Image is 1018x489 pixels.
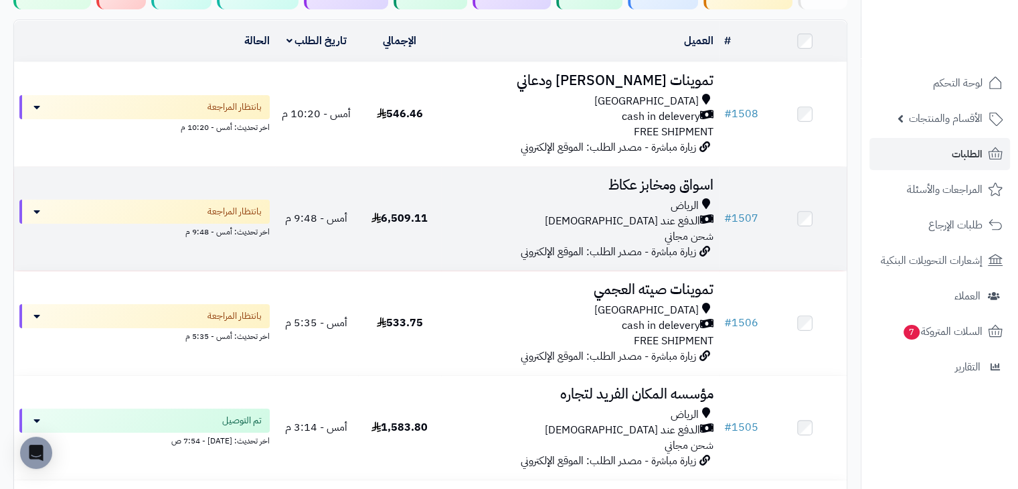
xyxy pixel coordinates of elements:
div: اخر تحديث: [DATE] - 7:54 ص [19,433,270,447]
span: # [724,106,732,122]
span: أمس - 9:48 م [285,210,347,226]
a: العملاء [869,280,1010,312]
span: [GEOGRAPHIC_DATA] [594,94,699,109]
a: السلات المتروكة7 [869,316,1010,348]
span: الدفع عند [DEMOGRAPHIC_DATA] [545,214,700,229]
span: زيارة مباشرة - مصدر الطلب: الموقع الإلكتروني [521,453,696,469]
h3: تموينات [PERSON_NAME] ودعاني [446,73,713,88]
span: أمس - 3:14 م [285,419,347,435]
a: الحالة [244,33,270,49]
span: cash in delevery [622,109,700,125]
div: اخر تحديث: أمس - 9:48 م [19,224,270,238]
span: إشعارات التحويلات البنكية [881,251,983,270]
img: logo-2.png [927,36,1005,64]
span: 7 [904,325,920,340]
span: 533.75 [377,315,423,331]
a: تاريخ الطلب [286,33,347,49]
span: بانتظار المراجعة [207,309,262,323]
span: FREE SHIPMENT [634,124,713,140]
span: زيارة مباشرة - مصدر الطلب: الموقع الإلكتروني [521,244,696,260]
div: Open Intercom Messenger [20,437,52,469]
a: التقارير [869,351,1010,383]
span: زيارة مباشرة - مصدر الطلب: الموقع الإلكتروني [521,348,696,364]
h3: اسواق ومخابز عكاظ [446,178,713,193]
a: #1508 [724,106,758,122]
div: اخر تحديث: أمس - 10:20 م [19,119,270,133]
span: السلات المتروكة [902,322,983,341]
span: 1,583.80 [371,419,428,435]
a: العميل [684,33,713,49]
span: الدفع عند [DEMOGRAPHIC_DATA] [545,423,700,438]
a: #1507 [724,210,758,226]
span: العملاء [954,287,981,305]
span: زيارة مباشرة - مصدر الطلب: الموقع الإلكتروني [521,139,696,155]
span: المراجعات والأسئلة [907,180,983,199]
span: # [724,315,732,331]
span: أمس - 5:35 م [285,315,347,331]
span: # [724,419,732,435]
a: #1506 [724,315,758,331]
span: cash in delevery [622,318,700,334]
a: إشعارات التحويلات البنكية [869,244,1010,277]
span: بانتظار المراجعة [207,205,262,218]
span: طلبات الإرجاع [928,216,983,234]
a: # [724,33,731,49]
span: بانتظار المراجعة [207,100,262,114]
span: شحن مجاني [665,228,713,244]
div: اخر تحديث: أمس - 5:35 م [19,328,270,342]
span: [GEOGRAPHIC_DATA] [594,303,699,318]
a: #1505 [724,419,758,435]
a: الإجمالي [383,33,416,49]
span: أمس - 10:20 م [282,106,351,122]
span: شحن مجاني [665,437,713,453]
h3: تموينات صيته العجمي [446,282,713,297]
a: المراجعات والأسئلة [869,173,1010,206]
span: الرياض [671,198,699,214]
a: الطلبات [869,138,1010,170]
span: الرياض [671,407,699,423]
span: 546.46 [377,106,423,122]
a: طلبات الإرجاع [869,209,1010,241]
span: FREE SHIPMENT [634,333,713,349]
a: لوحة التحكم [869,67,1010,99]
span: التقارير [955,358,981,376]
span: 6,509.11 [371,210,428,226]
span: تم التوصيل [222,414,262,427]
span: الأقسام والمنتجات [909,109,983,128]
span: الطلبات [952,145,983,163]
span: # [724,210,732,226]
h3: مؤسسه المكان الفريد لتجاره [446,387,713,402]
span: لوحة التحكم [933,74,983,92]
